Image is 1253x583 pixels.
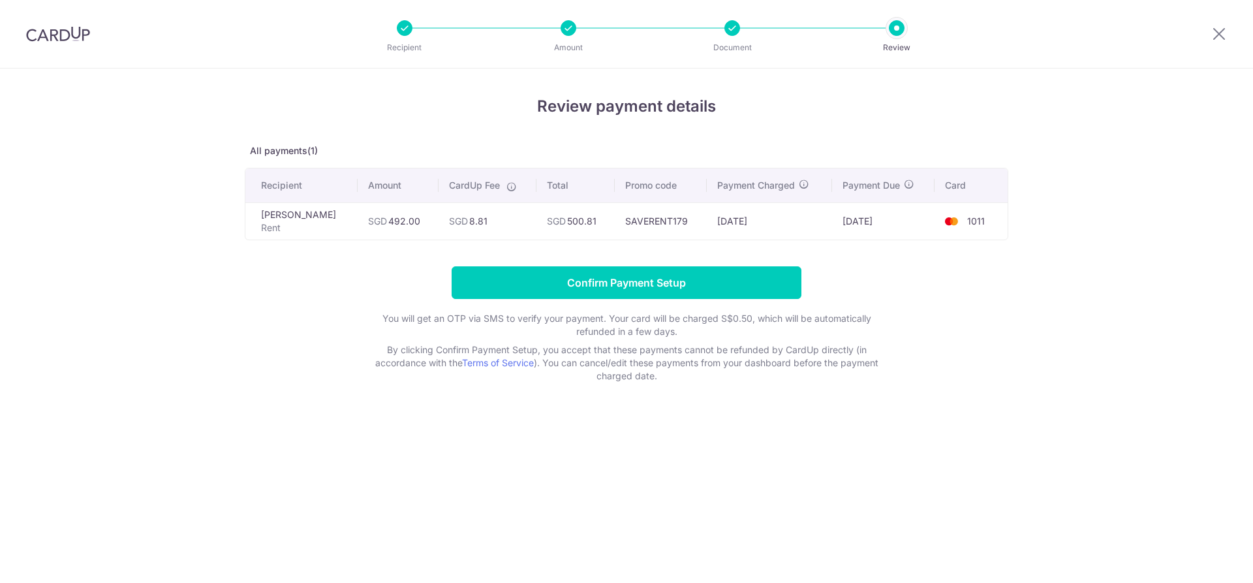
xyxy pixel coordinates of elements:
[26,26,90,42] img: CardUp
[261,221,347,234] p: Rent
[358,202,439,240] td: 492.00
[843,179,900,192] span: Payment Due
[245,95,1008,118] h4: Review payment details
[245,202,358,240] td: [PERSON_NAME]
[967,215,985,227] span: 1011
[449,215,468,227] span: SGD
[365,343,888,383] p: By clicking Confirm Payment Setup, you accept that these payments cannot be refunded by CardUp di...
[547,215,566,227] span: SGD
[368,215,387,227] span: SGD
[717,179,795,192] span: Payment Charged
[449,179,500,192] span: CardUp Fee
[684,41,781,54] p: Document
[707,202,832,240] td: [DATE]
[439,202,537,240] td: 8.81
[245,144,1008,157] p: All payments(1)
[938,213,965,229] img: <span class="translation_missing" title="translation missing: en.account_steps.new_confirm_form.b...
[615,202,707,240] td: SAVERENT179
[462,357,534,368] a: Terms of Service
[245,168,358,202] th: Recipient
[615,168,707,202] th: Promo code
[358,168,439,202] th: Amount
[520,41,617,54] p: Amount
[935,168,1008,202] th: Card
[356,41,453,54] p: Recipient
[536,168,615,202] th: Total
[365,312,888,338] p: You will get an OTP via SMS to verify your payment. Your card will be charged S$0.50, which will ...
[452,266,801,299] input: Confirm Payment Setup
[536,202,615,240] td: 500.81
[848,41,945,54] p: Review
[832,202,935,240] td: [DATE]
